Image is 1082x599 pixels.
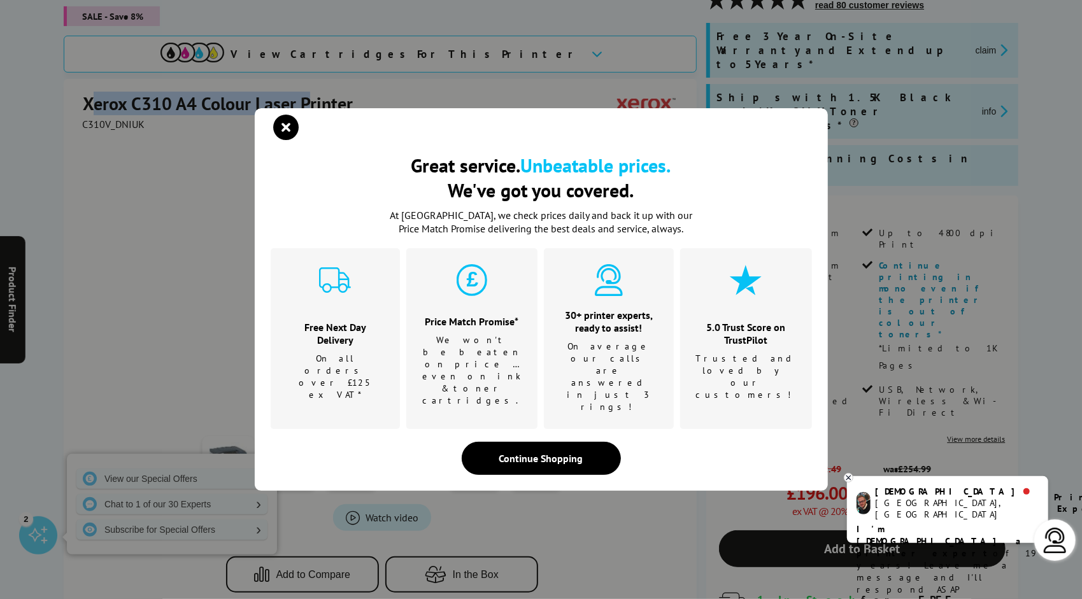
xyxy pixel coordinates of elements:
h3: Price Match Promise* [422,315,522,328]
p: of 19 years! Leave me a message and I'll respond ASAP [857,523,1039,596]
b: Unbeatable prices. [521,153,671,178]
div: [GEOGRAPHIC_DATA], [GEOGRAPHIC_DATA] [876,497,1038,520]
img: price-promise-cyan.svg [456,264,488,296]
b: I'm [DEMOGRAPHIC_DATA], a printer expert [857,523,1025,559]
button: close modal [277,118,296,137]
img: star-cyan.svg [730,264,762,296]
p: On average our calls are answered in just 3 rings! [560,341,658,413]
p: On all orders over £125 ex VAT* [287,353,385,401]
h3: Free Next Day Delivery [287,321,385,346]
p: Trusted and loved by our customers! [696,353,796,401]
p: At [GEOGRAPHIC_DATA], we check prices daily and back it up with our Price Match Promise deliverin... [382,209,701,236]
div: [DEMOGRAPHIC_DATA] [876,486,1038,497]
div: Continue Shopping [462,442,621,475]
img: chris-livechat.png [857,492,871,514]
p: We won't be beaten on price …even on ink & toner cartridges. [422,334,522,407]
h2: Great service. We've got you covered. [271,153,812,202]
h3: 30+ printer experts, ready to assist! [560,309,658,334]
img: user-headset-light.svg [1043,528,1068,553]
img: expert-cyan.svg [593,264,625,296]
img: delivery-cyan.svg [319,264,351,296]
h3: 5.0 Trust Score on TrustPilot [696,321,796,346]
